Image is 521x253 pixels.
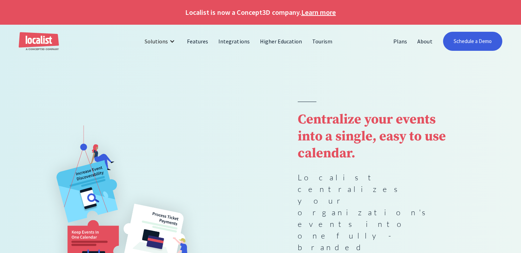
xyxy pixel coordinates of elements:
a: Higher Education [255,33,308,50]
a: Features [182,33,213,50]
a: Plans [388,33,412,50]
a: Learn more [301,7,336,18]
div: Solutions [139,33,182,50]
strong: Centralize your events into a single, easy to use calendar. [298,111,446,162]
a: Integrations [213,33,255,50]
a: Tourism [307,33,338,50]
a: home [19,32,59,51]
a: About [412,33,437,50]
a: Schedule a Demo [443,32,503,51]
div: Solutions [145,37,168,46]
